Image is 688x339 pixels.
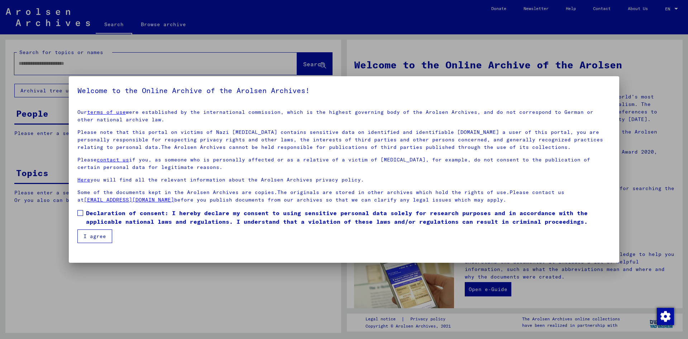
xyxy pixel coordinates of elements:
h5: Welcome to the Online Archive of the Arolsen Archives! [77,85,611,96]
p: Please if you, as someone who is personally affected or as a relative of a victim of [MEDICAL_DAT... [77,156,611,171]
a: [EMAIL_ADDRESS][DOMAIN_NAME] [84,197,174,203]
p: you will find all the relevant information about the Arolsen Archives privacy policy. [77,176,611,184]
a: terms of use [87,109,126,115]
p: Some of the documents kept in the Arolsen Archives are copies.The originals are stored in other a... [77,189,611,204]
img: Change consent [657,308,674,325]
button: I agree [77,229,112,243]
div: Change consent [656,307,674,325]
p: Our were established by the international commission, which is the highest governing body of the ... [77,108,611,124]
p: Please note that this portal on victims of Nazi [MEDICAL_DATA] contains sensitive data on identif... [77,129,611,151]
a: contact us [97,156,129,163]
a: Here [77,176,90,183]
span: Declaration of consent: I hereby declare my consent to using sensitive personal data solely for r... [86,209,611,226]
